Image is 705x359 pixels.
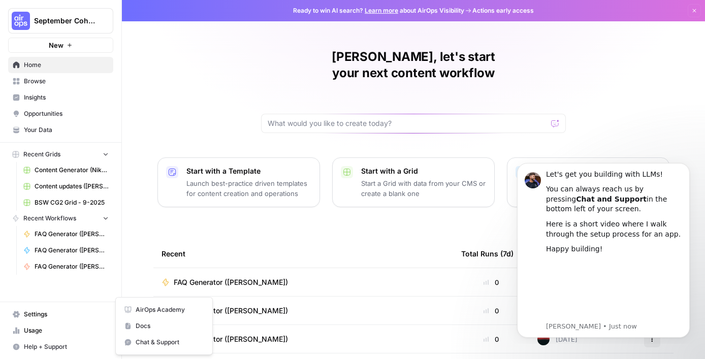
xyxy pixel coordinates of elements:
[19,194,113,211] a: BSW CG2 Grid - 9-2025
[174,306,288,316] span: FAQ Generator ([PERSON_NAME])
[24,60,109,70] span: Home
[19,162,113,178] a: Content Generator (Nikhar) Grid
[120,318,208,334] a: Docs
[34,16,95,26] span: September Cohort
[502,154,705,344] iframe: Intercom notifications message
[8,211,113,226] button: Recent Workflows
[461,240,514,268] div: Total Runs (7d)
[8,8,113,34] button: Workspace: September Cohort
[174,334,288,344] span: FAQ Generator ([PERSON_NAME])
[35,246,109,255] span: FAQ Generator ([PERSON_NAME])
[8,147,113,162] button: Recent Grids
[136,305,204,314] span: AirOps Academy
[461,306,521,316] div: 0
[49,40,63,50] span: New
[8,89,113,106] a: Insights
[8,322,113,339] a: Usage
[115,297,213,355] div: Help + Support
[162,334,445,344] a: FAQ Generator ([PERSON_NAME])
[19,178,113,194] a: Content updates ([PERSON_NAME])
[361,166,486,176] p: Start with a Grid
[157,157,320,207] button: Start with a TemplateLaunch best-practice driven templates for content creation and operations
[268,118,547,128] input: What would you like to create today?
[461,334,521,344] div: 0
[35,230,109,239] span: FAQ Generator ([PERSON_NAME])
[44,106,180,167] iframe: youtube
[24,77,109,86] span: Browse
[162,306,445,316] a: FAQ Generator ([PERSON_NAME])
[186,166,311,176] p: Start with a Template
[472,6,534,15] span: Actions early access
[8,57,113,73] a: Home
[23,150,60,159] span: Recent Grids
[8,106,113,122] a: Opportunities
[293,6,464,15] span: Ready to win AI search? about AirOps Visibility
[24,93,109,102] span: Insights
[24,125,109,135] span: Your Data
[35,198,109,207] span: BSW CG2 Grid - 9-2025
[24,326,109,335] span: Usage
[24,109,109,118] span: Opportunities
[361,178,486,199] p: Start a Grid with data from your CMS or create a blank one
[174,277,288,287] span: FAQ Generator ([PERSON_NAME])
[8,73,113,89] a: Browse
[8,306,113,322] a: Settings
[8,339,113,355] button: Help + Support
[186,178,311,199] p: Launch best-practice driven templates for content creation and operations
[120,302,208,318] a: AirOps Academy
[162,240,445,268] div: Recent
[162,277,445,287] a: FAQ Generator ([PERSON_NAME])
[35,182,109,191] span: Content updates ([PERSON_NAME])
[136,338,204,347] span: Chat & Support
[12,12,30,30] img: September Cohort Logo
[19,258,113,275] a: FAQ Generator ([PERSON_NAME])
[261,49,566,81] h1: [PERSON_NAME], let's start your next content workflow
[35,262,109,271] span: FAQ Generator ([PERSON_NAME])
[365,7,398,14] a: Learn more
[35,166,109,175] span: Content Generator (Nikhar) Grid
[19,242,113,258] a: FAQ Generator ([PERSON_NAME])
[120,334,208,350] button: Chat & Support
[461,277,521,287] div: 0
[24,310,109,319] span: Settings
[23,214,76,223] span: Recent Workflows
[332,157,495,207] button: Start with a GridStart a Grid with data from your CMS or create a blank one
[8,38,113,53] button: New
[136,321,204,331] span: Docs
[44,168,180,177] p: Message from Steven, sent Just now
[19,226,113,242] a: FAQ Generator ([PERSON_NAME])
[8,122,113,138] a: Your Data
[24,342,109,351] span: Help + Support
